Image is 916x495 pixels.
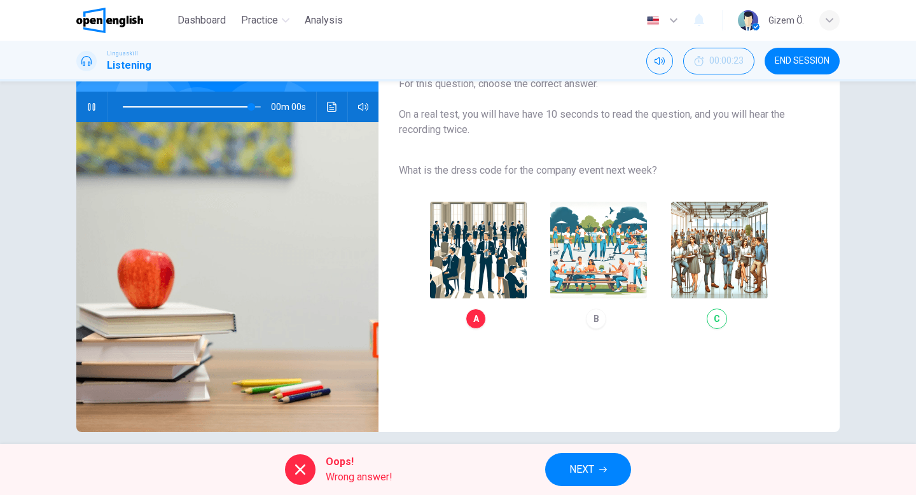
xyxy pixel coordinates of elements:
a: OpenEnglish logo [76,8,172,33]
img: OpenEnglish logo [76,8,143,33]
div: Hide [683,48,754,74]
div: Gizem Ö. [768,13,804,28]
button: Dashboard [172,9,231,32]
span: 00:00:23 [709,56,744,66]
button: Click to see the audio transcription [322,92,342,122]
span: On a real test, you will have have 10 seconds to read the question, and you will hear the recordi... [399,107,799,137]
span: Wrong answer! [326,470,392,485]
span: For this question, choose the correct answer. [399,76,799,92]
button: 00:00:23 [683,48,754,74]
span: What is the dress code for the company event next week? [399,163,799,178]
span: Analysis [305,13,343,28]
h1: Listening [107,58,151,73]
button: Practice [236,9,295,32]
span: 00m 00s [271,92,316,122]
img: Listen to a clip about the dress code for an event. [76,122,378,432]
span: Linguaskill [107,49,138,58]
button: NEXT [545,453,631,486]
span: Practice [241,13,278,28]
button: Analysis [300,9,348,32]
span: NEXT [569,461,594,478]
span: Dashboard [177,13,226,28]
div: Mute [646,48,673,74]
img: Profile picture [738,10,758,31]
span: END SESSION [775,56,829,66]
span: Oops! [326,454,392,470]
button: END SESSION [765,48,840,74]
img: en [645,16,661,25]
